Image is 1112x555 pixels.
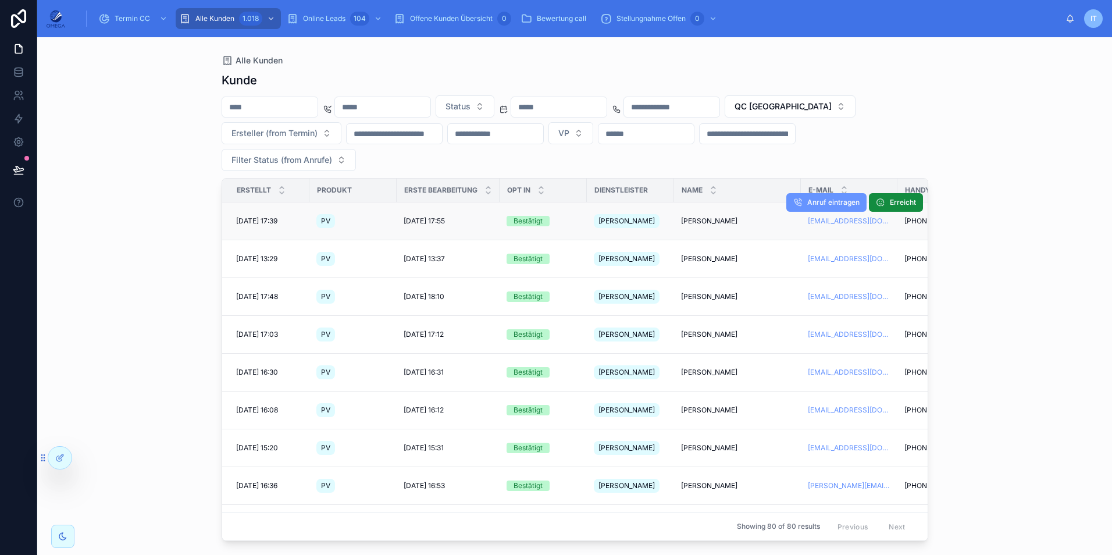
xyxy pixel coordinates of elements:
[239,12,262,26] div: 1.018
[321,368,330,377] span: PV
[594,212,667,230] a: [PERSON_NAME]
[514,405,543,415] div: Bestätigt
[321,254,330,264] span: PV
[507,481,580,491] a: Bestätigt
[681,443,794,453] a: [PERSON_NAME]
[808,292,890,301] a: [EMAIL_ADDRESS][DOMAIN_NAME]
[317,186,352,195] span: Produkt
[497,12,511,26] div: 0
[321,443,330,453] span: PV
[404,292,444,301] span: [DATE] 18:10
[404,443,493,453] a: [DATE] 15:31
[507,186,530,195] span: Opt In
[594,325,667,344] a: [PERSON_NAME]
[514,291,543,302] div: Bestätigt
[681,481,737,490] span: [PERSON_NAME]
[598,368,655,377] span: [PERSON_NAME]
[598,292,655,301] span: [PERSON_NAME]
[808,330,890,339] a: [EMAIL_ADDRESS][DOMAIN_NAME]
[507,405,580,415] a: Bestätigt
[681,216,794,226] a: [PERSON_NAME]
[95,8,173,29] a: Termin CC
[236,292,278,301] span: [DATE] 17:48
[808,368,890,377] a: [EMAIL_ADDRESS][DOMAIN_NAME]
[404,368,444,377] span: [DATE] 16:31
[598,481,655,490] span: [PERSON_NAME]
[598,443,655,453] span: [PERSON_NAME]
[404,186,477,195] span: Erste Bearbeitung
[222,149,356,171] button: Select Button
[904,330,978,339] a: [PHONE_NUMBER]
[737,522,820,532] span: Showing 80 of 80 results
[236,481,302,490] a: [DATE] 16:36
[236,254,277,264] span: [DATE] 13:29
[681,368,794,377] a: [PERSON_NAME]
[808,481,890,490] a: [PERSON_NAME][EMAIL_ADDRESS][DOMAIN_NAME]
[236,443,302,453] a: [DATE] 15:20
[404,292,493,301] a: [DATE] 18:10
[350,12,369,26] div: 104
[514,329,543,340] div: Bestätigt
[681,254,794,264] a: [PERSON_NAME]
[594,476,667,495] a: [PERSON_NAME]
[594,250,667,268] a: [PERSON_NAME]
[316,439,390,457] a: PV
[808,405,890,415] a: [EMAIL_ADDRESS][DOMAIN_NAME]
[514,254,543,264] div: Bestätigt
[236,254,302,264] a: [DATE] 13:29
[681,405,794,415] a: [PERSON_NAME]
[321,405,330,415] span: PV
[316,287,390,306] a: PV
[316,401,390,419] a: PV
[74,6,1065,31] div: scrollable content
[735,101,832,112] span: QC [GEOGRAPHIC_DATA]
[514,481,543,491] div: Bestätigt
[681,330,794,339] a: [PERSON_NAME]
[236,330,302,339] a: [DATE] 17:03
[904,254,967,264] span: [PHONE_NUMBER]
[236,216,302,226] a: [DATE] 17:39
[507,443,580,453] a: Bestätigt
[507,329,580,340] a: Bestätigt
[514,367,543,378] div: Bestätigt
[195,14,234,23] span: Alle Kunden
[404,330,444,339] span: [DATE] 17:12
[517,8,594,29] a: Bewertung call
[236,481,277,490] span: [DATE] 16:36
[321,216,330,226] span: PV
[594,439,667,457] a: [PERSON_NAME]
[236,216,277,226] span: [DATE] 17:39
[904,443,978,453] a: [PHONE_NUMBER]
[558,127,569,139] span: VP
[598,216,655,226] span: [PERSON_NAME]
[236,405,302,415] a: [DATE] 16:08
[537,14,586,23] span: Bewertung call
[681,292,794,301] a: [PERSON_NAME]
[115,14,150,23] span: Termin CC
[681,216,737,226] span: [PERSON_NAME]
[904,330,967,339] span: [PHONE_NUMBER]
[808,216,890,226] a: [EMAIL_ADDRESS][DOMAIN_NAME]
[725,95,856,118] button: Select Button
[786,193,867,212] button: Anruf eintragen
[404,254,445,264] span: [DATE] 13:37
[404,481,445,490] span: [DATE] 16:53
[1090,14,1097,23] span: IT
[507,367,580,378] a: Bestätigt
[681,481,794,490] a: [PERSON_NAME]
[404,443,444,453] span: [DATE] 15:31
[597,8,723,29] a: Stellungnahme Offen0
[598,254,655,264] span: [PERSON_NAME]
[236,443,278,453] span: [DATE] 15:20
[594,401,667,419] a: [PERSON_NAME]
[222,72,257,88] h1: Kunde
[404,405,493,415] a: [DATE] 16:12
[236,368,302,377] a: [DATE] 16:30
[237,186,271,195] span: Erstellt
[231,154,332,166] span: Filter Status (from Anrufe)
[236,292,302,301] a: [DATE] 17:48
